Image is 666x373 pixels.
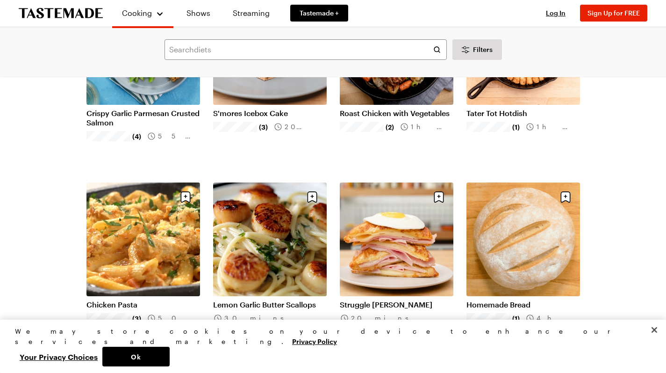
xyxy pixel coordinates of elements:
[340,300,453,309] a: Struggle [PERSON_NAME]
[15,347,102,366] button: Your Privacy Choices
[300,8,339,18] span: Tastemade +
[466,109,580,118] a: Tater Tot Hotdish
[430,188,448,206] button: Save recipe
[644,320,665,340] button: Close
[587,9,640,17] span: Sign Up for FREE
[19,8,103,19] a: To Tastemade Home Page
[15,326,643,366] div: Privacy
[15,326,643,347] div: We may store cookies on your device to enhance our services and marketing.
[580,5,647,22] button: Sign Up for FREE
[292,336,337,345] a: More information about your privacy, opens in a new tab
[122,8,152,17] span: Cooking
[452,39,502,60] button: Desktop filters
[86,109,200,127] a: Crispy Garlic Parmesan Crusted Salmon
[473,45,493,54] span: Filters
[102,347,170,366] button: Ok
[290,5,348,22] a: Tastemade +
[213,109,327,118] a: S'mores Icebox Cake
[86,300,200,309] a: Chicken Pasta
[557,188,574,206] button: Save recipe
[546,9,566,17] span: Log In
[466,300,580,309] a: Homemade Bread
[303,188,321,206] button: Save recipe
[177,188,194,206] button: Save recipe
[122,4,164,22] button: Cooking
[213,300,327,309] a: Lemon Garlic Butter Scallops
[340,109,453,118] a: Roast Chicken with Vegetables
[537,8,574,18] button: Log In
